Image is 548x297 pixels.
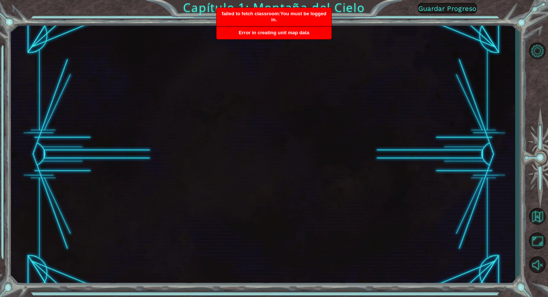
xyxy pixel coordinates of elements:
span: Error in creating unit map data [239,30,309,35]
button: Activar sonido. [526,254,548,275]
button: Guardar Progreso [418,3,477,13]
button: Maximizar Navegador [526,230,548,252]
a: Volver al Mapa [526,204,548,229]
button: Opciones del Nivel [526,40,548,62]
button: Volver al Mapa [526,205,548,227]
span: failed to fetch classroom:You must be logged in. [222,11,327,22]
span: Guardar Progreso [418,4,477,12]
